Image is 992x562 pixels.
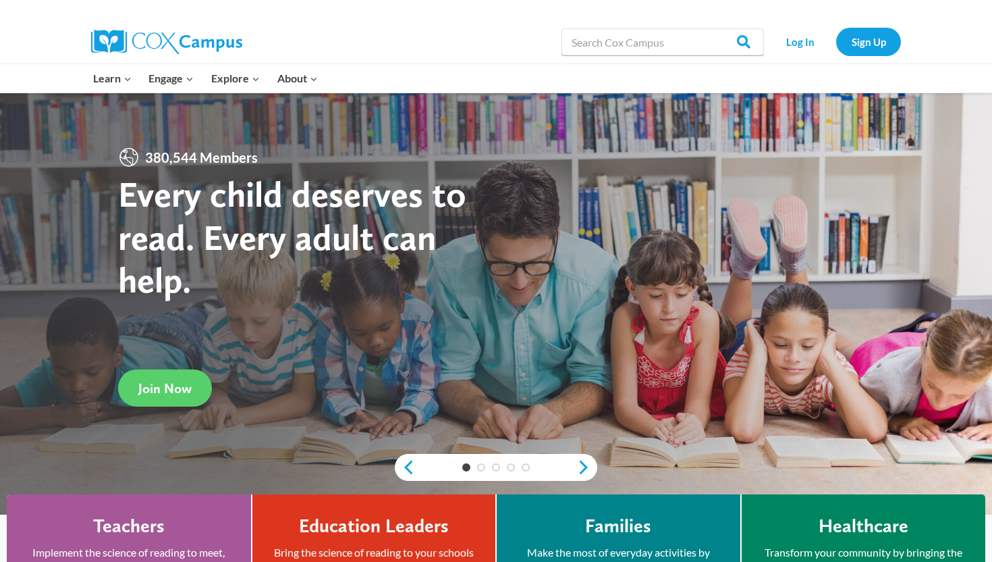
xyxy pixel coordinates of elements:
span: About [277,70,318,87]
span: Join Now [138,380,192,397]
a: 1 [462,463,470,471]
a: Log In [771,28,829,55]
a: Join Now [118,369,212,407]
h4: Families [585,515,651,538]
h4: Teachers [93,515,165,538]
span: 380,544 Members [140,147,263,168]
nav: Secondary Navigation [771,28,901,55]
a: 4 [507,463,515,471]
input: Search Cox Campus [561,28,764,55]
a: 5 [522,463,530,471]
h4: Education Leaders [299,515,449,538]
a: previous [395,459,415,476]
div: content slider buttons [395,454,597,481]
span: Learn [93,70,132,87]
span: Explore [211,70,260,87]
img: Cox Campus [91,30,242,54]
h4: Healthcare [819,515,908,538]
a: 3 [492,463,500,471]
a: 2 [477,463,485,471]
span: Engage [148,70,194,87]
nav: Primary Navigation [84,64,326,93]
a: next [577,459,597,476]
a: Sign Up [836,28,901,55]
strong: Every child deserves to read. Every adult can help. [118,172,466,301]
